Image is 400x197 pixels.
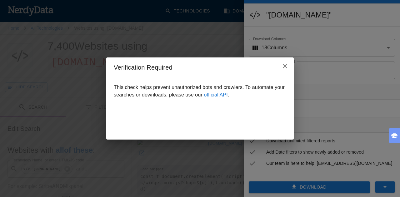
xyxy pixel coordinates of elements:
[204,92,228,97] a: official API
[106,57,294,77] h2: Verification Required
[114,109,209,133] iframe: reCAPTCHA
[114,84,286,99] p: This check helps prevent unauthorized bots and crawlers. To automate your searches or downloads, ...
[369,153,392,176] iframe: Drift Widget Chat Controller
[279,60,291,72] button: close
